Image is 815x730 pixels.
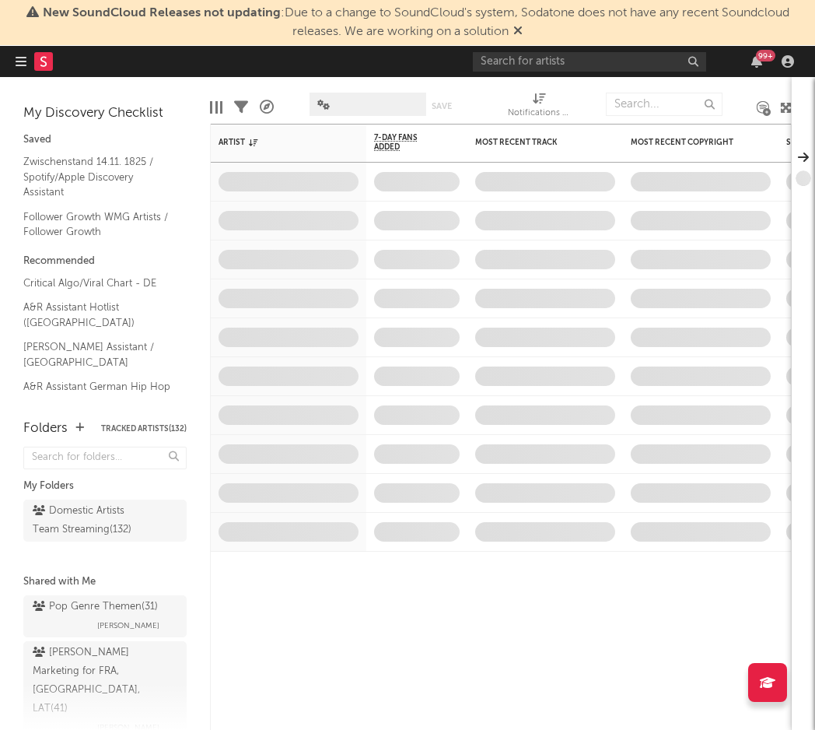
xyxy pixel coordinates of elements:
[23,209,171,240] a: Follower Growth WMG Artists / Follower Growth
[101,425,187,433] button: Tracked Artists(132)
[751,55,762,68] button: 99+
[23,378,171,410] a: A&R Assistant German Hip Hop Hotlist
[43,7,789,38] span: : Due to a change to SoundCloud's system, Sodatone does not have any recent Soundcloud releases. ...
[97,616,159,635] span: [PERSON_NAME]
[508,104,570,123] div: Notifications (Artist)
[210,85,222,130] div: Edit Columns
[33,502,142,539] div: Domestic Artists Team Streaming ( 132 )
[475,138,592,147] div: Most Recent Track
[43,7,281,19] span: New SoundCloud Releases not updating
[23,153,171,201] a: Zwischenstand 14.11. 1825 / Spotify/Apple Discovery Assistant
[23,500,187,542] a: Domestic Artists Team Streaming(132)
[513,26,523,38] span: Dismiss
[23,299,171,331] a: A&R Assistant Hotlist ([GEOGRAPHIC_DATA])
[219,138,335,147] div: Artist
[23,104,187,123] div: My Discovery Checklist
[473,52,706,72] input: Search for artists
[23,275,171,292] a: Critical Algo/Viral Chart - DE
[23,252,187,271] div: Recommended
[606,93,722,116] input: Search...
[234,85,248,130] div: Filters
[33,598,158,616] div: Pop Genre Themen ( 31 )
[23,339,171,370] a: [PERSON_NAME] Assistant / [GEOGRAPHIC_DATA]
[23,595,187,637] a: Pop Genre Themen(31)[PERSON_NAME]
[374,133,436,152] span: 7-Day Fans Added
[23,477,187,496] div: My Folders
[23,573,187,591] div: Shared with Me
[432,102,452,111] button: Save
[23,131,187,149] div: Saved
[756,50,775,61] div: 99 +
[508,85,570,130] div: Notifications (Artist)
[23,419,68,438] div: Folders
[260,85,274,130] div: A&R Pipeline
[33,644,173,718] div: [PERSON_NAME] Marketing for FRA, [GEOGRAPHIC_DATA], LAT ( 41 )
[23,447,187,469] input: Search for folders...
[631,138,747,147] div: Most Recent Copyright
